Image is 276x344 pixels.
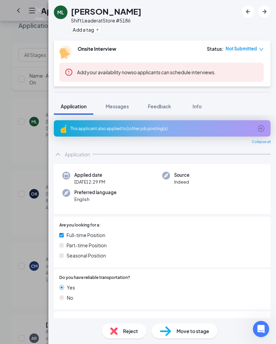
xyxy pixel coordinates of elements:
span: Do you have reliable transportation? [59,275,130,281]
span: Full-time Position [66,231,105,239]
span: Seasonal Position [66,252,106,259]
span: Feedback [148,103,171,109]
span: Application [61,103,87,109]
span: Reject [123,327,138,335]
span: [DATE] 2:29 PM [74,178,105,185]
span: No [67,294,73,301]
b: Onsite Interview [78,46,116,52]
svg: ArrowLeftNew [244,7,252,16]
iframe: Intercom live chat [253,321,269,337]
svg: ChevronUp [54,150,62,158]
div: Shift Leader at Store #5186 [71,17,141,24]
span: Move to stage [177,327,209,335]
svg: Plus [95,28,99,32]
span: Preferred language [74,189,117,196]
span: so applicants can schedule interviews. [77,69,216,75]
button: Add your availability now [77,69,131,76]
span: Are you looking for a: [59,222,101,229]
svg: Error [65,68,73,76]
span: Any previous Management experience? [59,317,136,323]
span: Info [193,103,202,109]
button: ArrowLeftNew [242,5,254,18]
button: ArrowRight [258,5,271,18]
div: Application [65,151,90,158]
span: Collapse all [252,139,271,145]
div: Status : [207,45,224,52]
span: Applied date [74,172,105,178]
span: Source [174,172,189,178]
span: Messages [106,103,129,109]
svg: ArrowRight [260,7,269,16]
span: Yes [67,284,75,291]
span: down [259,47,264,52]
span: English [74,196,117,203]
div: This applicant also applied to 1 other job posting(s) [70,126,253,131]
span: Not Submitted [226,45,257,52]
span: Part-time Position [66,241,107,249]
button: PlusAdd a tag [71,26,101,33]
svg: ArrowCircle [257,124,265,132]
span: Indeed [174,178,189,185]
h1: [PERSON_NAME] [71,5,141,17]
div: ML [57,9,64,16]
